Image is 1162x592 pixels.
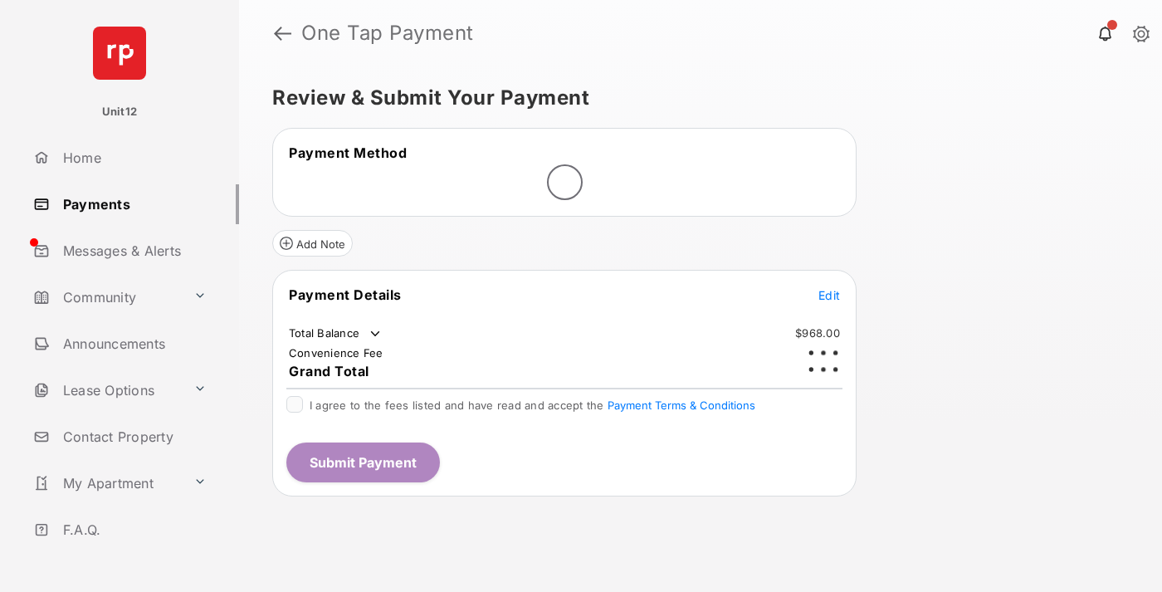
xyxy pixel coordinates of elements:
[288,345,384,360] td: Convenience Fee
[289,286,402,303] span: Payment Details
[818,286,840,303] button: Edit
[27,417,239,457] a: Contact Property
[794,325,841,340] td: $968.00
[27,277,187,317] a: Community
[608,399,755,412] button: I agree to the fees listed and have read and accept the
[27,324,239,364] a: Announcements
[286,443,440,482] button: Submit Payment
[27,510,239,550] a: F.A.Q.
[102,104,138,120] p: Unit12
[27,463,187,503] a: My Apartment
[27,138,239,178] a: Home
[289,144,407,161] span: Payment Method
[288,325,383,342] td: Total Balance
[272,230,353,257] button: Add Note
[27,231,239,271] a: Messages & Alerts
[27,184,239,224] a: Payments
[310,399,755,412] span: I agree to the fees listed and have read and accept the
[93,27,146,80] img: svg+xml;base64,PHN2ZyB4bWxucz0iaHR0cDovL3d3dy53My5vcmcvMjAwMC9zdmciIHdpZHRoPSI2NCIgaGVpZ2h0PSI2NC...
[272,88,1116,108] h5: Review & Submit Your Payment
[301,23,474,43] strong: One Tap Payment
[818,288,840,302] span: Edit
[27,370,187,410] a: Lease Options
[289,363,369,379] span: Grand Total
